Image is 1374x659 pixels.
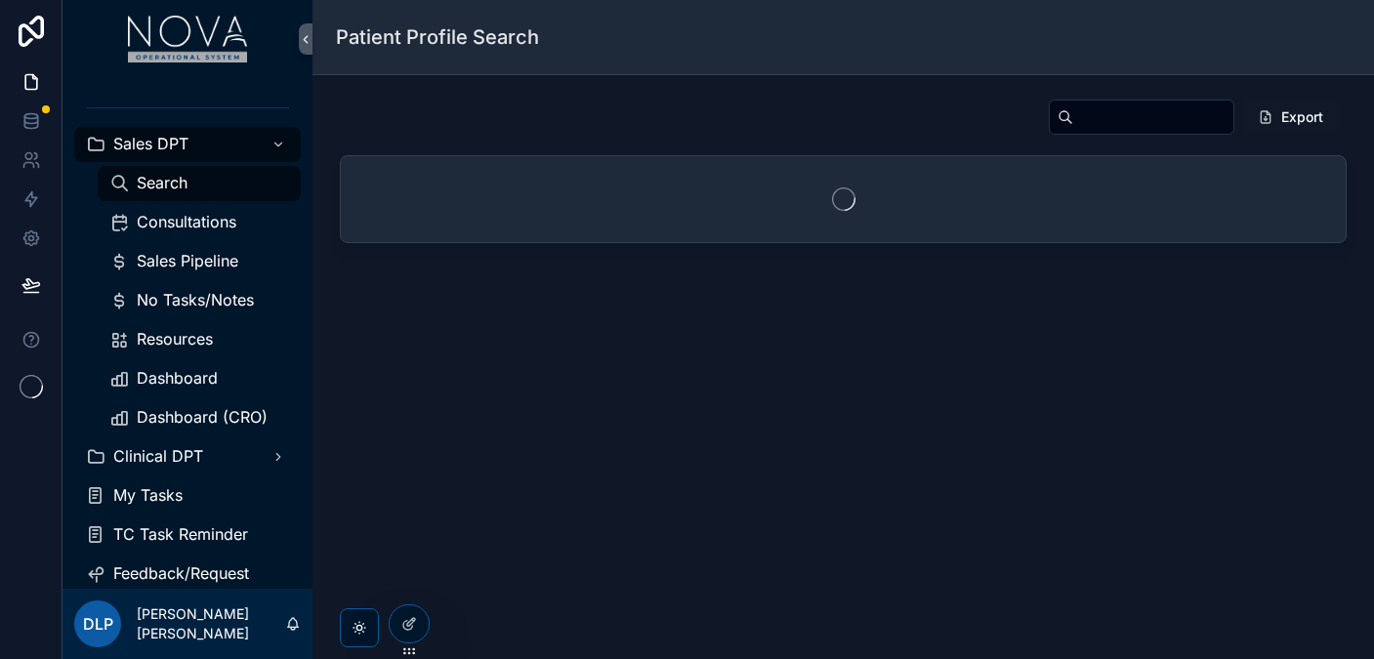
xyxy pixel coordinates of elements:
a: Resources [98,322,301,357]
span: Sales Pipeline [137,251,238,271]
span: TC Task Reminder [113,524,248,545]
a: Search [98,166,301,201]
span: Resources [137,329,213,350]
span: Dashboard [137,368,218,389]
span: No Tasks/Notes [137,290,254,310]
span: DLP [83,612,113,636]
h1: Patient Profile Search [336,23,539,51]
img: App logo [128,16,248,62]
a: Sales Pipeline [98,244,301,279]
a: Dashboard (CRO) [98,400,301,435]
a: Consultations [98,205,301,240]
p: [PERSON_NAME] [PERSON_NAME] [137,604,285,643]
div: scrollable content [62,78,312,589]
a: Feedback/Request [74,556,301,592]
span: Sales DPT [113,134,188,154]
a: Clinical DPT [74,439,301,474]
span: Consultations [137,212,236,232]
a: Dashboard [98,361,301,396]
button: Export [1242,100,1339,135]
span: Dashboard (CRO) [137,407,268,428]
span: My Tasks [113,485,183,506]
span: Search [137,173,187,193]
a: Sales DPT [74,127,301,162]
a: No Tasks/Notes [98,283,301,318]
span: Clinical DPT [113,446,203,467]
a: My Tasks [74,478,301,514]
a: TC Task Reminder [74,517,301,553]
span: Feedback/Request [113,563,249,584]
